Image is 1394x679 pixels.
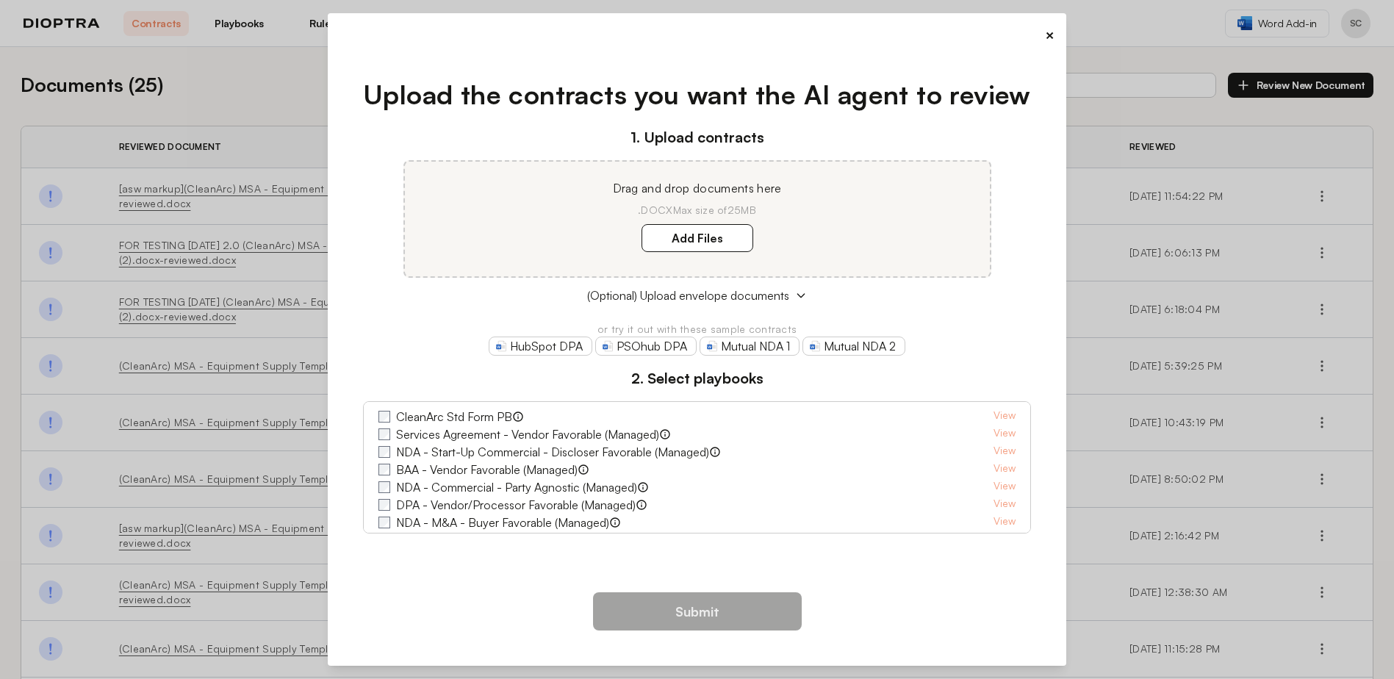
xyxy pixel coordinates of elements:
[994,514,1016,531] a: View
[396,478,637,496] label: NDA - Commercial - Party Agnostic (Managed)
[363,126,1031,148] h3: 1. Upload contracts
[396,408,512,425] label: CleanArc Std Form PB
[423,203,972,218] p: .DOCX Max size of 25MB
[363,367,1031,389] h3: 2. Select playbooks
[363,75,1031,115] h1: Upload the contracts you want the AI agent to review
[587,287,789,304] span: (Optional) Upload envelope documents
[994,531,1016,549] a: View
[994,443,1016,461] a: View
[423,179,972,197] p: Drag and drop documents here
[396,531,731,549] label: Services Agreement - Customer Review of Vendor Form (Market)
[994,408,1016,425] a: View
[802,337,905,356] a: Mutual NDA 2
[994,461,1016,478] a: View
[642,224,753,252] label: Add Files
[994,425,1016,443] a: View
[593,592,802,630] button: Submit
[700,337,800,356] a: Mutual NDA 1
[994,478,1016,496] a: View
[363,322,1031,337] p: or try it out with these sample contracts
[396,461,578,478] label: BAA - Vendor Favorable (Managed)
[363,287,1031,304] button: (Optional) Upload envelope documents
[396,443,709,461] label: NDA - Start-Up Commercial - Discloser Favorable (Managed)
[595,337,697,356] a: PSOhub DPA
[994,496,1016,514] a: View
[489,337,592,356] a: HubSpot DPA
[396,425,659,443] label: Services Agreement - Vendor Favorable (Managed)
[396,496,636,514] label: DPA - Vendor/Processor Favorable (Managed)
[1045,25,1055,46] button: ×
[396,514,609,531] label: NDA - M&A - Buyer Favorable (Managed)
